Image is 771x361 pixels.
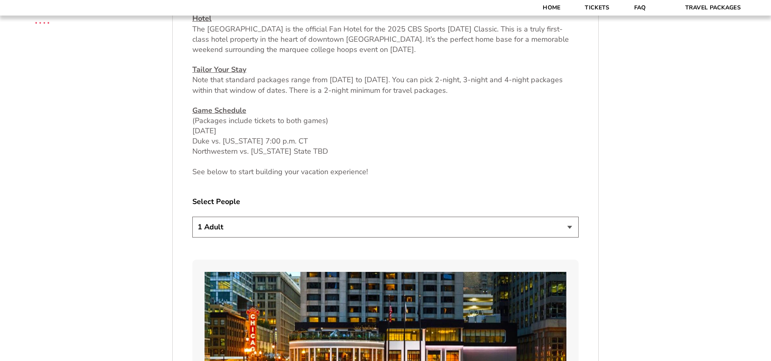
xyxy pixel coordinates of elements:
[192,197,579,207] label: Select People
[192,13,579,55] p: The [GEOGRAPHIC_DATA] is the official Fan Hotel for the 2025 CBS Sports [DATE] Classic. This is a...
[192,105,579,157] p: (Packages include tickets to both games) [DATE] Duke vs. [US_STATE] 7:00 p.m. CT Northwestern vs....
[192,65,579,96] p: Note that standard packages range from [DATE] to [DATE]. You can pick 2-night, 3-night and 4-nigh...
[25,4,60,40] img: CBS Sports Thanksgiving Classic
[192,105,246,115] u: Game Schedule
[192,13,212,23] u: Hotel
[192,167,368,177] span: See below to start building your vacation experience!
[192,65,246,74] u: Tailor Your Stay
